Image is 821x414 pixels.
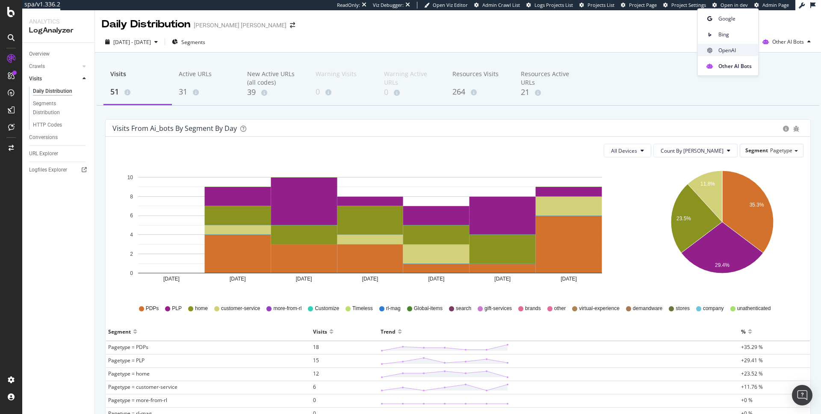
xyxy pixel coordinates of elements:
[168,35,209,49] button: Segments
[452,86,507,98] div: 264
[33,99,89,117] a: Segments Distribution
[130,270,133,276] text: 0
[474,2,520,9] a: Admin Crawl List
[521,70,576,87] div: Resources Active URLs
[29,74,80,83] a: Visits
[102,35,161,49] button: [DATE] - [DATE]
[561,276,577,282] text: [DATE]
[313,343,319,351] span: 18
[783,126,789,132] div: circle-info
[112,164,628,293] svg: A chart.
[554,305,566,312] span: other
[230,276,246,282] text: [DATE]
[741,325,746,338] div: %
[770,147,792,154] span: Pagetype
[247,87,302,98] div: 39
[290,22,295,28] div: arrow-right-arrow-left
[316,86,370,98] div: 0
[146,305,159,312] span: PDPs
[588,2,614,8] span: Projects List
[130,251,133,257] text: 2
[315,305,339,312] span: Customize
[29,133,89,142] a: Conversions
[33,99,80,117] div: Segments Distribution
[181,38,205,46] span: Segments
[29,166,67,174] div: Logfiles Explorer
[621,2,657,9] a: Project Page
[195,305,208,312] span: home
[456,305,471,312] span: search
[484,305,512,312] span: gift-services
[102,17,190,32] div: Daily Distribution
[313,396,316,404] span: 0
[112,124,237,133] div: Visits from ai_bots by Segment by Day
[29,17,88,26] div: Analytics
[676,305,690,312] span: stores
[313,370,319,377] span: 12
[718,46,752,54] span: OpenAI
[33,87,72,96] div: Daily Distribution
[29,166,89,174] a: Logfiles Explorer
[33,87,89,96] a: Daily Distribution
[296,276,312,282] text: [DATE]
[535,2,573,8] span: Logs Projects List
[604,144,651,157] button: All Devices
[29,149,89,158] a: URL Explorer
[313,357,319,364] span: 15
[313,325,327,338] div: Visits
[629,2,657,8] span: Project Page
[29,26,88,35] div: LogAnalyzer
[127,174,133,180] text: 10
[172,305,182,312] span: PLP
[428,276,444,282] text: [DATE]
[718,30,752,38] span: Bing
[381,325,396,338] div: Trend
[611,147,637,154] span: All Devices
[633,305,662,312] span: demandware
[29,62,45,71] div: Crawls
[793,126,799,132] div: bug
[33,121,62,130] div: HTTP Codes
[29,50,89,59] a: Overview
[741,396,753,404] span: +0 %
[108,357,145,364] span: Pagetype = PLP
[179,70,233,86] div: Active URLs
[313,383,316,390] span: 6
[792,385,812,405] div: Open Intercom Messenger
[703,305,724,312] span: company
[754,2,789,9] a: Admin Page
[663,2,706,9] a: Project Settings
[494,276,511,282] text: [DATE]
[718,15,752,22] span: Google
[482,2,520,8] span: Admin Crawl List
[316,70,370,86] div: Warning Visits
[721,2,748,8] span: Open in dev
[579,2,614,9] a: Projects List
[130,232,133,238] text: 4
[29,74,42,83] div: Visits
[737,305,771,312] span: unathenticated
[745,147,768,154] span: Segment
[521,87,576,98] div: 21
[373,2,404,9] div: Viz Debugger:
[762,2,789,8] span: Admin Page
[653,144,738,157] button: Count By [PERSON_NAME]
[671,2,706,8] span: Project Settings
[741,370,763,377] span: +23.52 %
[741,357,763,364] span: +29.41 %
[179,86,233,98] div: 31
[641,164,804,293] svg: A chart.
[772,38,804,45] span: Other AI Bots
[130,213,133,219] text: 6
[700,181,715,187] text: 11.8%
[33,121,89,130] a: HTTP Codes
[130,194,133,200] text: 8
[749,202,764,208] text: 35.3%
[741,343,763,351] span: +35.29 %
[384,70,439,87] div: Warning Active URLs
[718,62,752,70] span: Other AI Bots
[221,305,260,312] span: customer-service
[113,38,151,46] span: [DATE] - [DATE]
[712,2,748,9] a: Open in dev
